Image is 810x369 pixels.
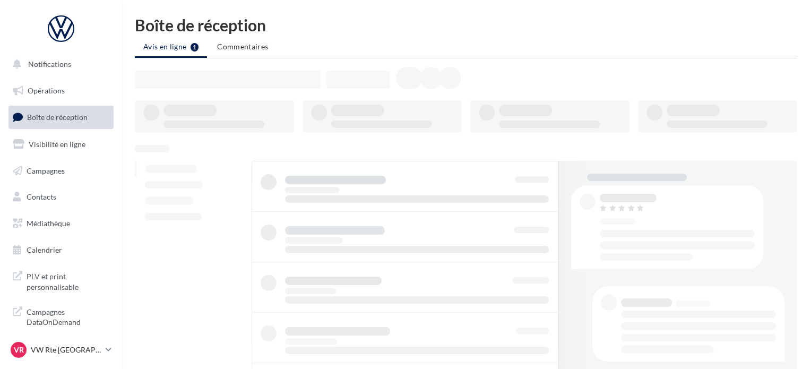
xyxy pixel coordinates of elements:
[6,53,111,75] button: Notifications
[6,186,116,208] a: Contacts
[27,166,65,175] span: Campagnes
[6,106,116,128] a: Boîte de réception
[6,212,116,235] a: Médiathèque
[6,239,116,261] a: Calendrier
[27,245,62,254] span: Calendrier
[27,269,109,292] span: PLV et print personnalisable
[27,113,88,122] span: Boîte de réception
[217,42,268,51] span: Commentaires
[135,17,797,33] div: Boîte de réception
[6,265,116,296] a: PLV et print personnalisable
[29,140,85,149] span: Visibilité en ligne
[28,59,71,68] span: Notifications
[31,345,101,355] p: VW Rte [GEOGRAPHIC_DATA]
[8,340,114,360] a: VR VW Rte [GEOGRAPHIC_DATA]
[27,219,70,228] span: Médiathèque
[6,133,116,156] a: Visibilité en ligne
[6,301,116,332] a: Campagnes DataOnDemand
[6,160,116,182] a: Campagnes
[28,86,65,95] span: Opérations
[6,80,116,102] a: Opérations
[27,305,109,328] span: Campagnes DataOnDemand
[27,192,56,201] span: Contacts
[14,345,24,355] span: VR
